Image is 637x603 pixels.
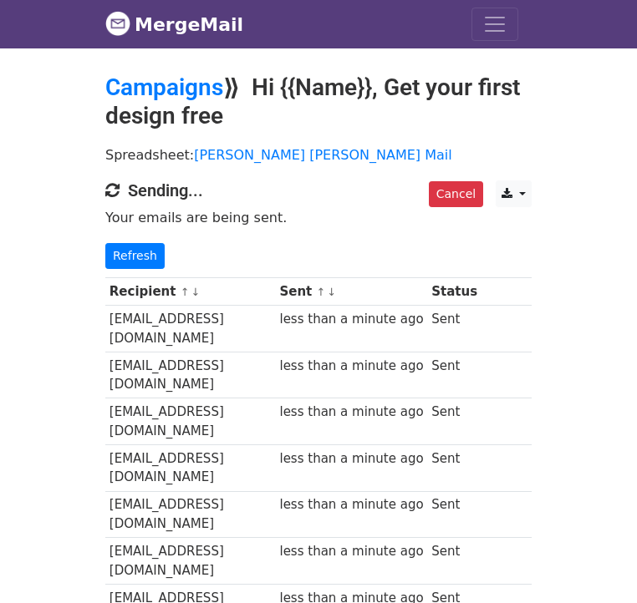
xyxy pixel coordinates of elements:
div: less than a minute ago [279,357,423,376]
a: ↑ [181,286,190,298]
td: Sent [427,491,481,538]
div: less than a minute ago [279,495,423,514]
td: [EMAIL_ADDRESS][DOMAIN_NAME] [105,445,276,492]
a: ↓ [191,286,200,298]
a: ↓ [327,286,336,298]
td: Sent [427,445,481,492]
td: [EMAIL_ADDRESS][DOMAIN_NAME] [105,398,276,445]
a: [PERSON_NAME] [PERSON_NAME] Mail [194,147,451,163]
button: Toggle navigation [471,8,518,41]
img: MergeMail logo [105,11,130,36]
th: Recipient [105,278,276,306]
a: Campaigns [105,73,223,101]
td: [EMAIL_ADDRESS][DOMAIN_NAME] [105,491,276,538]
p: Spreadsheet: [105,146,532,164]
h2: ⟫ Hi {{Name}}, Get your first design free [105,73,532,129]
td: Sent [427,398,481,445]
th: Status [427,278,481,306]
a: MergeMail [105,7,243,42]
p: Your emails are being sent. [105,209,532,226]
a: Cancel [429,181,483,207]
td: [EMAIL_ADDRESS][DOMAIN_NAME] [105,538,276,585]
div: less than a minute ago [279,403,423,422]
h4: Sending... [105,180,532,200]
a: ↑ [317,286,326,298]
td: [EMAIL_ADDRESS][DOMAIN_NAME] [105,352,276,398]
td: Sent [427,352,481,398]
th: Sent [276,278,428,306]
td: Sent [427,306,481,352]
a: Refresh [105,243,165,269]
td: Sent [427,538,481,585]
td: [EMAIL_ADDRESS][DOMAIN_NAME] [105,306,276,352]
div: less than a minute ago [279,449,423,469]
div: less than a minute ago [279,542,423,561]
div: less than a minute ago [279,310,423,329]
